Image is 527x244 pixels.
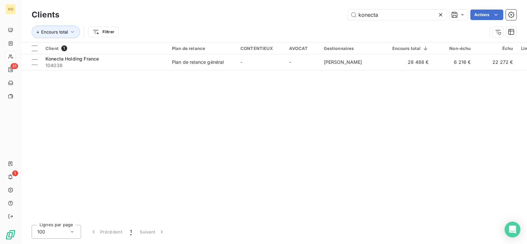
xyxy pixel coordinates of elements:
[136,225,169,239] button: Suivant
[172,46,233,51] div: Plan de relance
[289,46,316,51] div: AVOCAT
[392,46,429,51] div: Encours total
[45,56,99,61] span: Konecta Holding France
[324,46,384,51] div: Gestionnaires
[348,10,447,20] input: Rechercher
[88,27,119,37] button: Filtrer
[505,222,520,237] div: Open Intercom Messenger
[11,63,18,69] span: 31
[130,229,132,235] span: 1
[240,46,281,51] div: CONTENTIEUX
[388,54,433,70] td: 28 488 €
[32,9,59,21] h3: Clients
[324,59,362,65] span: [PERSON_NAME]
[240,59,242,65] span: -
[32,26,80,38] button: Encours total
[45,62,164,69] span: 104038
[61,45,67,51] span: 1
[37,229,45,235] span: 100
[5,230,16,240] img: Logo LeanPay
[45,46,59,51] span: Client
[475,54,517,70] td: 22 272 €
[126,225,136,239] button: 1
[437,46,471,51] div: Non-échu
[172,59,224,65] div: Plan de relance général
[41,29,68,35] span: Encours total
[86,225,126,239] button: Précédent
[433,54,475,70] td: 6 216 €
[5,4,16,14] div: VO
[12,170,18,176] span: 1
[470,10,503,20] button: Actions
[289,59,291,65] span: -
[479,46,513,51] div: Échu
